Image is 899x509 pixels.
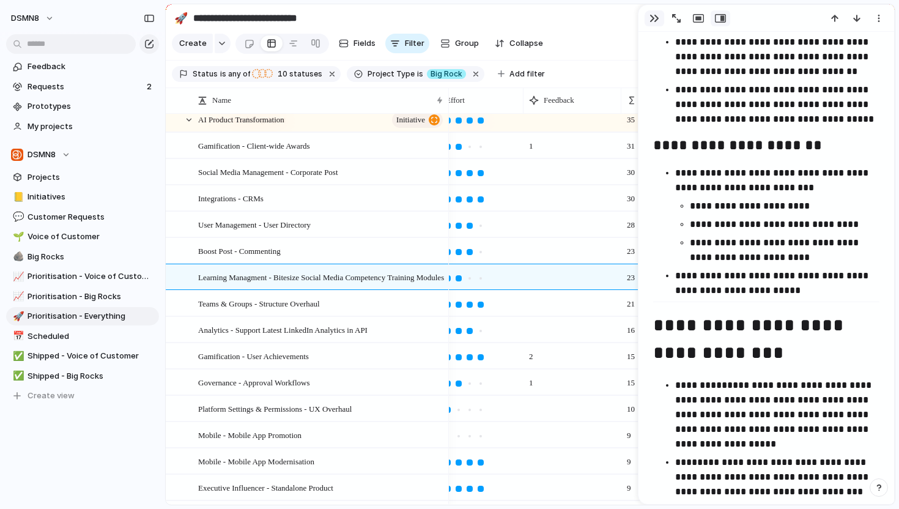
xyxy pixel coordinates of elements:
[28,171,155,184] span: Projects
[6,248,159,266] div: 🪨Big Rocks
[446,94,465,106] span: Effort
[6,188,159,206] a: 📒Initiatives
[198,112,284,126] span: AI Product Transformation
[490,34,548,53] button: Collapse
[174,10,188,26] div: 🚀
[226,69,250,80] span: any of
[6,168,159,187] a: Projects
[622,449,636,468] span: 9
[6,327,159,346] a: 📅Scheduled
[6,367,159,385] div: ✅Shipped - Big Rocks
[13,270,21,284] div: 📈
[198,454,314,468] span: Mobile - Mobile App Modernisation
[28,251,155,263] span: Big Rocks
[455,37,479,50] span: Group
[524,133,538,152] span: 1
[198,165,338,179] span: Social Media Management - Corporate Post
[622,239,640,258] span: 23
[198,375,309,389] span: Governance - Approval Workflows
[274,69,289,78] span: 10
[198,322,368,336] span: Analytics - Support Latest LinkedIn Analytics in API
[6,307,159,325] a: 🚀Prioritisation - Everything
[198,401,352,415] span: Platform Settings & Permissions - UX Overhaul
[509,69,545,80] span: Add filter
[28,61,155,73] span: Feedback
[622,212,640,231] span: 28
[13,349,21,363] div: ✅
[11,191,23,203] button: 📒
[396,111,425,128] span: initiative
[622,370,640,389] span: 15
[172,34,213,53] button: Create
[6,208,159,226] a: 💬Customer Requests
[13,230,21,244] div: 🌱
[417,69,423,80] span: is
[251,67,325,81] button: 10 statuses
[6,228,159,246] a: 🌱Voice of Customer
[622,160,640,179] span: 30
[544,94,574,106] span: Feedback
[622,396,640,415] span: 10
[28,121,155,133] span: My projects
[28,390,75,402] span: Create view
[198,349,309,363] span: Gamification - User Achievements
[509,37,543,50] span: Collapse
[6,146,159,164] button: DSMN8
[622,423,636,442] span: 9
[13,190,21,204] div: 📒
[28,370,155,382] span: Shipped - Big Rocks
[147,81,154,93] span: 2
[424,67,468,81] button: Big Rock
[6,97,159,116] a: Prototypes
[13,329,21,343] div: 📅
[6,347,159,365] div: ✅Shipped - Voice of Customer
[198,428,302,442] span: Mobile - Mobile App Promotion
[198,217,311,231] span: User Management - User Directory
[6,387,159,405] button: Create view
[622,344,640,363] span: 15
[385,34,429,53] button: Filter
[28,211,155,223] span: Customer Requests
[218,67,253,81] button: isany of
[622,107,640,126] span: 35
[622,186,640,205] span: 30
[11,231,23,243] button: 🌱
[198,296,320,310] span: Teams & Groups - Structure Overhaul
[198,191,264,205] span: Integrations - CRMs
[193,69,218,80] span: Status
[274,69,322,80] span: statuses
[6,117,159,136] a: My projects
[353,37,376,50] span: Fields
[11,370,23,382] button: ✅
[198,243,281,258] span: Boost Post - Commenting
[490,65,552,83] button: Add filter
[6,58,159,76] a: Feedback
[6,78,159,96] a: Requests2
[622,265,640,284] span: 23
[13,289,21,303] div: 📈
[622,291,640,310] span: 21
[28,270,155,283] span: Prioritisation - Voice of Customer
[28,231,155,243] span: Voice of Customer
[171,9,191,28] button: 🚀
[11,350,23,362] button: ✅
[13,250,21,264] div: 🪨
[334,34,380,53] button: Fields
[198,480,333,494] span: Executive Influencer - Standalone Product
[11,310,23,322] button: 🚀
[11,330,23,343] button: 📅
[368,69,415,80] span: Project Type
[6,267,159,286] a: 📈Prioritisation - Voice of Customer
[11,12,39,24] span: DSMN8
[13,369,21,383] div: ✅
[6,288,159,306] a: 📈Prioritisation - Big Rocks
[11,251,23,263] button: 🪨
[431,69,462,80] span: Big Rock
[524,344,538,363] span: 2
